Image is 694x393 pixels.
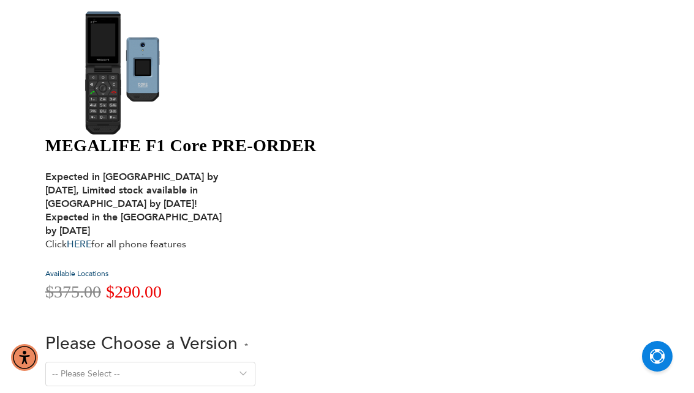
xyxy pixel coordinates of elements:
[67,238,91,251] a: HERE
[45,170,222,238] strong: Expected in [GEOGRAPHIC_DATA] by [DATE], Limited stock available in [GEOGRAPHIC_DATA] by [DATE]! ...
[45,332,238,355] span: Please Choose a Version
[45,269,108,279] a: Available Locations
[45,135,475,156] h1: MEGALIFE F1 Core PRE-ORDER
[45,10,223,135] img: MEGALIFE F1 Core PRE-ORDER
[106,282,162,301] span: $290.00
[11,344,38,371] div: Accessibility Menu
[45,170,235,251] div: Click for all phone features
[45,282,101,301] span: $375.00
